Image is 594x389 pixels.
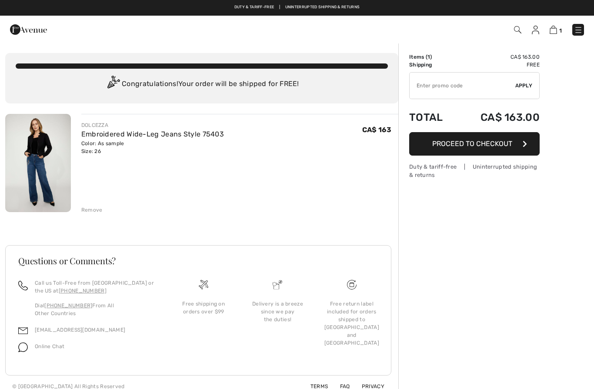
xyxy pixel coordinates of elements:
[409,53,457,61] td: Items ( )
[532,26,539,34] img: My Info
[5,114,71,212] img: Embroidered Wide-Leg Jeans Style 75403
[550,24,562,35] a: 1
[432,140,512,148] span: Proceed to Checkout
[35,343,64,349] span: Online Chat
[362,126,391,134] span: CA$ 163
[559,27,562,34] span: 1
[10,25,47,33] a: 1ère Avenue
[322,300,382,347] div: Free return label included for orders shipped to [GEOGRAPHIC_DATA] and [GEOGRAPHIC_DATA]
[347,280,357,289] img: Free shipping on orders over $99
[81,121,224,129] div: DOLCEZZA
[410,73,515,99] input: Promo code
[515,82,533,90] span: Apply
[35,279,156,295] p: Call us Toll-Free from [GEOGRAPHIC_DATA] or the US at
[550,26,557,34] img: Shopping Bag
[10,21,47,38] img: 1ère Avenue
[174,300,234,316] div: Free shipping on orders over $99
[457,61,540,69] td: Free
[35,327,125,333] a: [EMAIL_ADDRESS][DOMAIN_NAME]
[81,206,103,214] div: Remove
[273,280,282,289] img: Delivery is a breeze since we pay the duties!
[18,342,28,352] img: chat
[409,61,457,69] td: Shipping
[457,53,540,61] td: CA$ 163.00
[199,280,208,289] img: Free shipping on orders over $99
[409,132,540,156] button: Proceed to Checkout
[409,103,457,132] td: Total
[59,288,107,294] a: [PHONE_NUMBER]
[514,26,521,33] img: Search
[35,302,156,317] p: Dial From All Other Countries
[44,303,92,309] a: [PHONE_NUMBER]
[409,163,540,179] div: Duty & tariff-free | Uninterrupted shipping & returns
[427,54,430,60] span: 1
[16,76,388,93] div: Congratulations! Your order will be shipped for FREE!
[18,326,28,336] img: email
[18,281,28,290] img: call
[457,103,540,132] td: CA$ 163.00
[81,130,224,138] a: Embroidered Wide-Leg Jeans Style 75403
[81,140,224,155] div: Color: As sample Size: 26
[574,26,583,34] img: Menu
[18,256,378,265] h3: Questions or Comments?
[247,300,307,323] div: Delivery is a breeze since we pay the duties!
[104,76,122,93] img: Congratulation2.svg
